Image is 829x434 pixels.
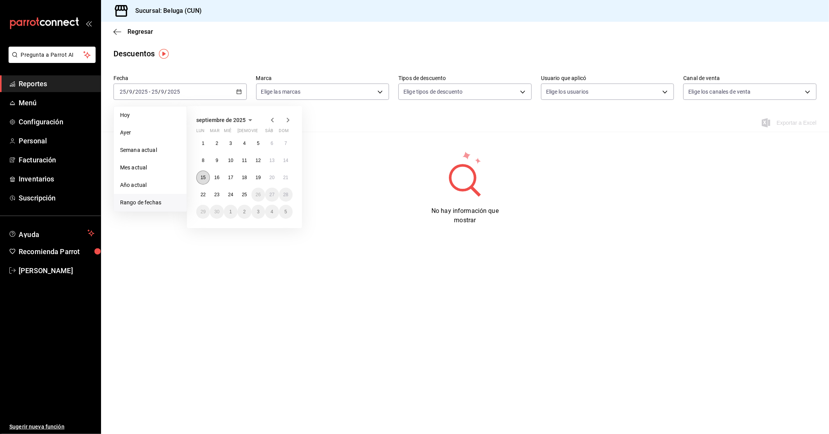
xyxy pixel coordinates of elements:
[242,175,247,180] abbr: 18 de septiembre de 2025
[229,141,232,146] abbr: 3 de septiembre de 2025
[242,158,247,163] abbr: 11 de septiembre de 2025
[265,188,279,202] button: 27 de septiembre de 2025
[19,136,94,146] span: Personal
[271,209,273,214] abbr: 4 de octubre de 2025
[21,51,84,59] span: Pregunta a Parrot AI
[19,78,94,89] span: Reportes
[158,89,161,95] span: /
[214,209,219,214] abbr: 30 de septiembre de 2025
[243,209,246,214] abbr: 2 de octubre de 2025
[5,56,96,64] a: Pregunta a Parrot AI
[256,76,389,81] label: Marca
[210,153,223,167] button: 9 de septiembre de 2025
[167,89,180,95] input: ----
[133,89,135,95] span: /
[19,228,84,238] span: Ayuda
[271,141,273,146] abbr: 6 de septiembre de 2025
[19,117,94,127] span: Configuración
[201,175,206,180] abbr: 15 de septiembre de 2025
[224,171,237,185] button: 17 de septiembre de 2025
[283,192,288,197] abbr: 28 de septiembre de 2025
[229,209,232,214] abbr: 1 de octubre de 2025
[269,158,274,163] abbr: 13 de septiembre de 2025
[256,192,261,197] abbr: 26 de septiembre de 2025
[228,192,233,197] abbr: 24 de septiembre de 2025
[279,205,293,219] button: 5 de octubre de 2025
[398,76,532,81] label: Tipos de descuento
[159,49,169,59] img: Tooltip marker
[228,158,233,163] abbr: 10 de septiembre de 2025
[196,136,210,150] button: 1 de septiembre de 2025
[196,171,210,185] button: 15 de septiembre de 2025
[541,76,674,81] label: Usuario que aplicó
[224,205,237,219] button: 1 de octubre de 2025
[210,128,219,136] abbr: martes
[256,175,261,180] abbr: 19 de septiembre de 2025
[165,89,167,95] span: /
[257,209,260,214] abbr: 3 de octubre de 2025
[120,199,180,207] span: Rango de fechas
[210,136,223,150] button: 2 de septiembre de 2025
[279,188,293,202] button: 28 de septiembre de 2025
[196,205,210,219] button: 29 de septiembre de 2025
[683,76,817,81] label: Canal de venta
[19,246,94,257] span: Recomienda Parrot
[210,205,223,219] button: 30 de septiembre de 2025
[19,193,94,203] span: Suscripción
[256,158,261,163] abbr: 12 de septiembre de 2025
[196,115,255,125] button: septiembre de 2025
[214,175,219,180] abbr: 16 de septiembre de 2025
[19,174,94,184] span: Inventarios
[265,153,279,167] button: 13 de septiembre de 2025
[216,141,218,146] abbr: 2 de septiembre de 2025
[546,88,588,96] span: Elige los usuarios
[210,188,223,202] button: 23 de septiembre de 2025
[251,205,265,219] button: 3 de octubre de 2025
[196,117,246,123] span: septiembre de 2025
[224,188,237,202] button: 24 de septiembre de 2025
[202,141,204,146] abbr: 1 de septiembre de 2025
[120,181,180,189] span: Año actual
[265,128,273,136] abbr: sábado
[283,158,288,163] abbr: 14 de septiembre de 2025
[126,89,129,95] span: /
[269,175,274,180] abbr: 20 de septiembre de 2025
[214,192,219,197] abbr: 23 de septiembre de 2025
[431,207,499,224] span: No hay información que mostrar
[237,136,251,150] button: 4 de septiembre de 2025
[228,175,233,180] abbr: 17 de septiembre de 2025
[113,48,155,59] div: Descuentos
[129,6,202,16] h3: Sucursal: Beluga (CUN)
[257,141,260,146] abbr: 5 de septiembre de 2025
[201,192,206,197] abbr: 22 de septiembre de 2025
[196,188,210,202] button: 22 de septiembre de 2025
[202,158,204,163] abbr: 8 de septiembre de 2025
[129,89,133,95] input: --
[196,153,210,167] button: 8 de septiembre de 2025
[9,47,96,63] button: Pregunta a Parrot AI
[120,129,180,137] span: Ayer
[688,88,750,96] span: Elige los canales de venta
[161,89,165,95] input: --
[224,128,231,136] abbr: miércoles
[284,141,287,146] abbr: 7 de septiembre de 2025
[279,153,293,167] button: 14 de septiembre de 2025
[279,171,293,185] button: 21 de septiembre de 2025
[113,28,153,35] button: Regresar
[242,192,247,197] abbr: 25 de septiembre de 2025
[224,136,237,150] button: 3 de septiembre de 2025
[279,128,289,136] abbr: domingo
[284,209,287,214] abbr: 5 de octubre de 2025
[210,171,223,185] button: 16 de septiembre de 2025
[151,89,158,95] input: --
[135,89,148,95] input: ----
[149,89,150,95] span: -
[19,265,94,276] span: [PERSON_NAME]
[251,128,258,136] abbr: viernes
[120,111,180,119] span: Hoy
[403,88,462,96] span: Elige tipos de descuento
[251,153,265,167] button: 12 de septiembre de 2025
[237,128,283,136] abbr: jueves
[201,209,206,214] abbr: 29 de septiembre de 2025
[216,158,218,163] abbr: 9 de septiembre de 2025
